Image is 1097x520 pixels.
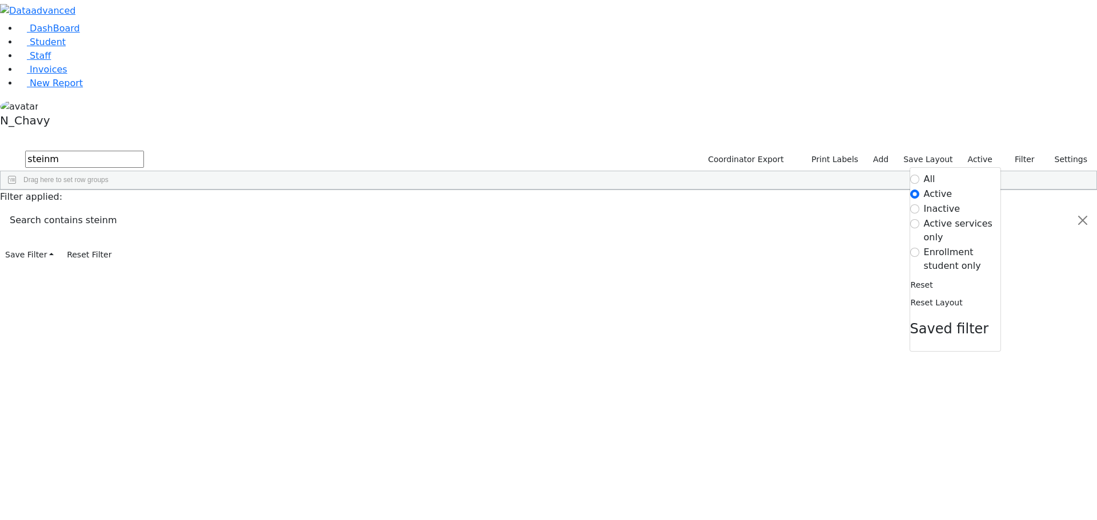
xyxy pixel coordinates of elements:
[910,276,934,294] button: Reset
[924,217,1000,244] label: Active services only
[18,23,80,34] a: DashBoard
[910,219,919,228] input: Active services only
[30,37,66,47] span: Student
[18,78,83,88] a: New Report
[798,151,863,168] button: Print Labels
[23,176,109,184] span: Drag here to set row groups
[700,151,789,168] button: Coordinator Export
[62,246,117,264] button: Reset Filter
[1000,151,1040,168] button: Filter
[1069,204,1096,236] button: Close
[924,245,1000,273] label: Enrollment student only
[924,172,935,186] label: All
[30,23,80,34] span: DashBoard
[924,202,960,216] label: Inactive
[18,64,67,75] a: Invoices
[25,151,144,168] input: Search
[18,37,66,47] a: Student
[18,50,51,61] a: Staff
[868,151,894,168] a: Add
[963,151,998,168] label: Active
[30,78,83,88] span: New Report
[910,190,919,199] input: Active
[910,294,963,312] button: Reset Layout
[1040,151,1092,168] button: Settings
[910,167,1001,352] div: Settings
[30,64,67,75] span: Invoices
[910,321,989,337] span: Saved filter
[898,151,958,168] button: Save Layout
[910,204,919,213] input: Inactive
[910,248,919,257] input: Enrollment student only
[910,175,919,184] input: All
[30,50,51,61] span: Staff
[924,187,952,201] label: Active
